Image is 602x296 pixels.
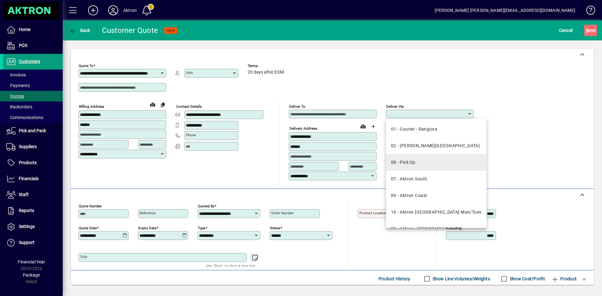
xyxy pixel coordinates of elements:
[3,155,63,171] a: Products
[19,208,34,213] span: Reports
[19,128,46,133] span: Pick and Pack
[3,101,63,112] a: Backorders
[557,25,574,36] button: Cancel
[18,259,45,264] span: Financial Year
[3,91,63,101] a: Quotes
[391,192,427,199] div: 09 - Aktron Coast
[206,262,255,269] mat-hint: Use 'Enter' to start a new line
[83,5,103,16] button: Add
[3,112,63,123] a: Communications
[368,122,378,132] button: Choose address
[289,104,305,109] mat-label: Deliver To
[435,5,575,15] div: [PERSON_NAME] [PERSON_NAME][EMAIL_ADDRESS][DOMAIN_NAME]
[3,235,63,251] a: Support
[391,143,480,149] div: 02 - [PERSON_NAME][GEOGRAPHIC_DATA]
[79,204,102,208] mat-label: Quote number
[386,104,404,109] mat-label: Deliver via
[6,94,24,99] span: Quotes
[6,115,43,120] span: Communications
[386,138,487,154] mat-option: 02 - Courier - Hamilton
[3,187,63,203] a: Staff
[270,226,280,230] mat-label: Status
[19,27,30,32] span: Home
[19,240,34,245] span: Support
[3,70,63,80] a: Invoices
[376,273,413,284] button: Product History
[123,5,137,15] div: Aktron
[3,171,63,187] a: Financials
[391,159,415,166] div: 08 - Pick Up
[391,126,437,132] div: 01 - Courier - Rangiora
[3,80,63,91] a: Payments
[3,38,63,54] a: POS
[358,121,368,131] a: View on map
[103,5,123,16] button: Profile
[186,133,196,137] mat-label: Phone
[19,59,40,64] span: Customers
[19,160,37,165] span: Products
[386,187,487,204] mat-option: 09 - Aktron Coast
[548,273,580,284] button: Product
[102,25,158,35] div: Customer Quote
[69,28,90,33] span: Back
[386,221,487,237] mat-option: 20 - Aktron - Auckland
[63,25,97,36] app-page-header-button: Back
[79,226,97,230] mat-label: Quote date
[378,274,410,284] span: Product History
[186,70,193,75] mat-label: Attn
[271,211,294,215] mat-label: Order number
[248,64,285,68] span: Terms
[6,72,26,77] span: Invoices
[19,43,27,48] span: POS
[198,226,205,230] mat-label: Type
[80,255,87,259] mat-label: Title
[6,83,30,88] span: Payments
[386,204,487,221] mat-option: 10 - Aktron North Island Mon/Tues
[140,211,156,215] mat-label: Reference
[391,176,427,182] div: 07 - Aktron South
[19,176,39,181] span: Financials
[391,226,462,232] div: 20 - Aktron - [GEOGRAPHIC_DATA]
[391,209,482,216] div: 10 - Aktron [GEOGRAPHIC_DATA] Mon/Tues
[6,104,32,109] span: Backorders
[3,203,63,219] a: Reports
[359,211,387,215] mat-label: Product location
[148,99,158,109] a: View on map
[3,123,63,139] a: Pick and Pack
[158,100,168,110] button: Copy to Delivery address
[3,22,63,38] a: Home
[79,64,93,68] mat-label: Quote To
[509,276,545,282] label: Show Cost/Profit
[559,25,573,35] span: Cancel
[386,121,487,138] mat-option: 01 - Courier - Rangiora
[68,25,92,36] button: Back
[138,226,156,230] mat-label: Expiry date
[19,192,29,197] span: Staff
[3,219,63,235] a: Settings
[582,1,594,22] a: Knowledge Base
[431,276,490,282] label: Show Line Volumes/Weights
[586,28,588,33] span: S
[586,25,595,35] span: ave
[386,171,487,187] mat-option: 07 - Aktron South
[23,273,40,278] span: Package
[551,274,577,284] span: Product
[3,139,63,155] a: Suppliers
[248,70,284,75] span: 20 days after EOM
[198,204,214,208] mat-label: Quoted by
[386,154,487,171] mat-option: 08 - Pick Up
[584,25,597,36] button: Save
[19,224,35,229] span: Settings
[19,144,37,149] span: Suppliers
[167,29,175,33] span: NEW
